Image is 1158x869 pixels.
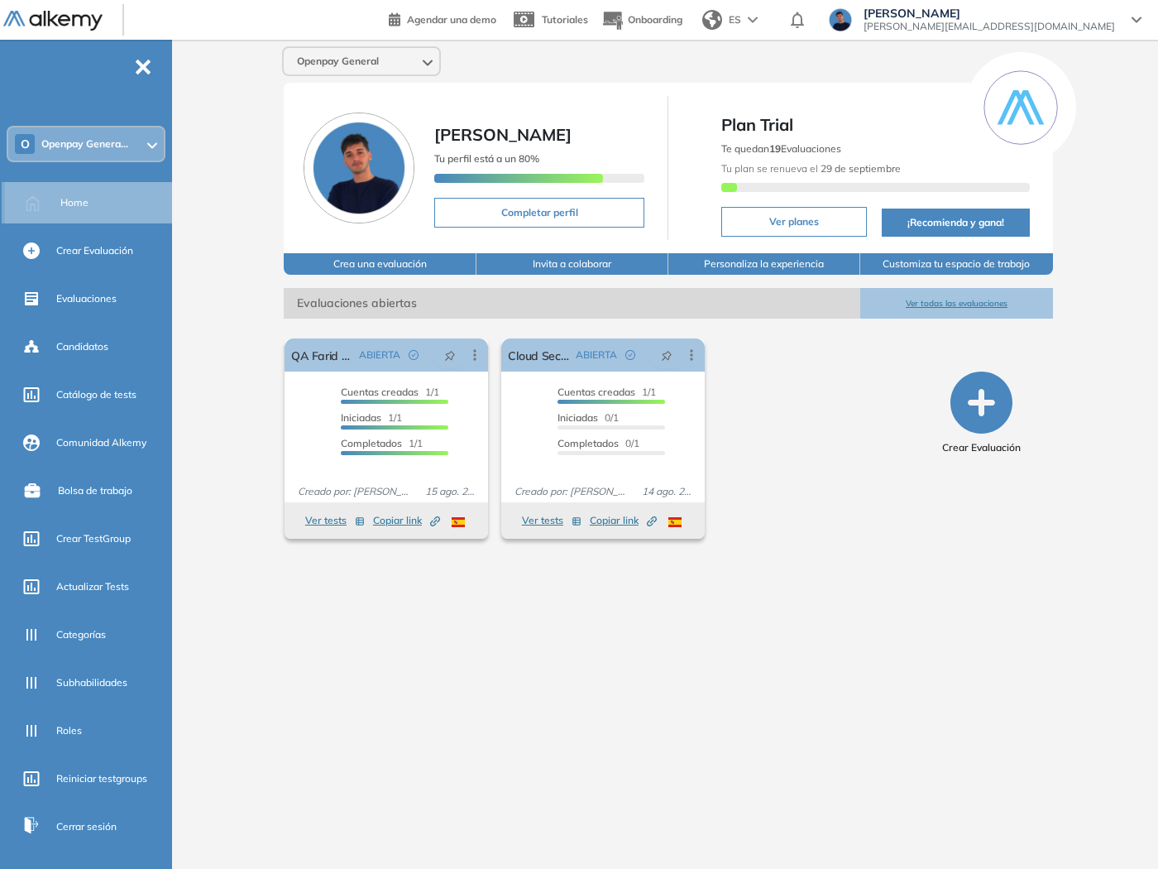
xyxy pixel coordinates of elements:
span: Tutoriales [542,13,588,26]
span: [PERSON_NAME] [864,7,1115,20]
a: Cloud Security [508,338,569,372]
b: 29 de septiembre [818,162,901,175]
span: Actualizar Tests [56,579,129,594]
button: Crear Evaluación [942,372,1021,455]
span: Openpay Genera... [41,137,128,151]
button: Customiza tu espacio de trabajo [860,253,1052,275]
button: Copiar link [373,511,440,531]
span: Completados [341,437,402,449]
span: Cerrar sesión [56,819,117,834]
img: Foto de perfil [304,113,414,223]
iframe: Chat Widget [862,679,1158,869]
span: Crear Evaluación [942,440,1021,455]
span: 1/1 [341,437,423,449]
button: pushpin [648,342,685,368]
span: Cuentas creadas [557,386,635,398]
span: Catálogo de tests [56,387,136,402]
span: check-circle [409,350,419,360]
button: Ver tests [305,511,365,531]
span: Tu perfil está a un 80% [434,152,539,165]
span: Copiar link [373,513,440,528]
span: Onboarding [628,13,682,26]
span: Evaluaciones [56,291,117,306]
span: pushpin [661,348,672,362]
button: Crea una evaluación [284,253,476,275]
span: Creado por: [PERSON_NAME] [291,484,419,499]
span: 0/1 [557,411,619,424]
span: Copiar link [590,513,657,528]
img: arrow [748,17,758,23]
button: Onboarding [601,2,682,38]
span: 1/1 [341,386,439,398]
span: Home [60,195,89,210]
button: Ver todas las evaluaciones [860,288,1052,319]
span: Iniciadas [341,411,381,424]
span: ES [729,12,741,27]
span: Iniciadas [557,411,598,424]
span: 1/1 [341,411,402,424]
button: ¡Recomienda y gana! [882,209,1030,237]
span: ABIERTA [576,348,617,362]
span: [PERSON_NAME] [434,124,572,145]
span: Agendar una demo [407,13,496,26]
button: Invita a colaborar [476,253,668,275]
span: Cuentas creadas [341,386,419,398]
img: Logo [3,11,103,31]
span: 15 ago. 2025 [419,484,481,499]
b: 19 [769,142,781,155]
div: Widget de chat [862,679,1158,869]
button: Copiar link [590,511,657,531]
span: Comunidad Alkemy [56,435,146,450]
span: 0/1 [557,437,639,449]
span: O [21,137,30,151]
span: pushpin [444,348,456,362]
span: Crear Evaluación [56,243,133,258]
span: Reiniciar testgroups [56,771,147,786]
span: 1/1 [557,386,656,398]
span: check-circle [625,350,635,360]
a: Agendar una demo [389,8,496,28]
span: Categorías [56,627,106,642]
span: 14 ago. 2025 [635,484,698,499]
span: [PERSON_NAME][EMAIL_ADDRESS][DOMAIN_NAME] [864,20,1115,33]
span: Tu plan se renueva el [721,162,901,175]
img: world [702,10,722,30]
img: ESP [668,517,682,527]
span: Plan Trial [721,113,1029,137]
button: Personaliza la experiencia [668,253,860,275]
span: Bolsa de trabajo [58,483,132,498]
button: pushpin [432,342,468,368]
span: Evaluaciones abiertas [284,288,860,319]
span: ABIERTA [359,348,400,362]
span: Te quedan Evaluaciones [721,142,841,155]
span: Roles [56,723,82,738]
button: Ver tests [522,511,581,531]
img: ESP [452,517,465,527]
span: Creado por: [PERSON_NAME] [508,484,635,499]
a: QA Farid - BBVA Challenge FullStack [291,338,352,372]
span: Subhabilidades [56,675,127,690]
span: Crear TestGroup [56,531,131,546]
span: Openpay General [297,55,379,68]
span: Completados [557,437,619,449]
button: Ver planes [721,207,866,237]
span: Candidatos [56,339,108,354]
button: Completar perfil [434,198,644,228]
